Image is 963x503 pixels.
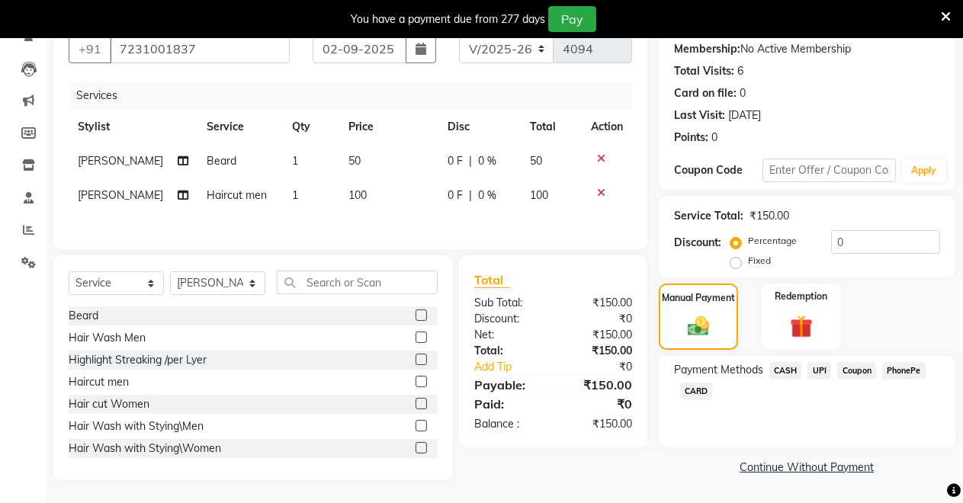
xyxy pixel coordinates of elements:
div: Last Visit: [674,107,725,123]
span: 50 [348,154,361,168]
div: Coupon Code [674,162,762,178]
div: No Active Membership [674,41,940,57]
button: +91 [69,34,111,63]
div: ₹150.00 [553,416,643,432]
div: Service Total: [674,208,743,224]
th: Qty [283,110,340,144]
span: CASH [769,362,802,380]
th: Price [339,110,438,144]
span: 100 [530,188,548,202]
div: Balance : [463,416,553,432]
div: ₹150.00 [553,295,643,311]
div: 0 [740,85,746,101]
label: Fixed [748,254,771,268]
span: Haircut men [207,188,267,202]
span: 50 [530,154,542,168]
div: Hair Wash with Stying\Women [69,441,221,457]
div: ₹150.00 [553,327,643,343]
div: [DATE] [728,107,761,123]
div: Services [70,82,644,110]
span: | [469,153,472,169]
th: Stylist [69,110,197,144]
a: Add Tip [463,359,568,375]
a: Continue Without Payment [662,460,952,476]
div: Membership: [674,41,740,57]
th: Action [582,110,632,144]
div: Net: [463,327,553,343]
th: Service [197,110,283,144]
div: Hair cut Women [69,396,149,412]
div: Hair Wash with Stying\Men [69,418,204,434]
input: Search by Name/Mobile/Email/Code [110,34,290,63]
span: Beard [207,154,236,168]
span: UPI [807,362,831,380]
span: PhonePe [882,362,926,380]
span: 0 F [448,187,463,203]
span: CARD [680,383,713,400]
span: 1 [292,154,298,168]
div: ₹150.00 [553,343,643,359]
label: Manual Payment [662,291,735,305]
div: Discount: [674,235,721,251]
div: 0 [711,130,717,146]
div: Payable: [463,376,553,394]
img: _cash.svg [681,314,716,338]
div: ₹150.00 [750,208,789,224]
img: _gift.svg [783,312,820,341]
div: Points: [674,130,708,146]
div: Hair Wash Men [69,330,146,346]
div: Paid: [463,395,553,413]
span: Coupon [837,362,876,380]
div: ₹0 [568,359,644,375]
span: [PERSON_NAME] [78,154,163,168]
span: 0 % [478,187,496,203]
div: Beard [69,308,98,324]
th: Total [521,110,581,144]
div: ₹0 [553,395,643,413]
label: Percentage [748,234,797,248]
div: 6 [737,63,743,79]
label: Redemption [775,290,827,303]
span: [PERSON_NAME] [78,188,163,202]
div: Sub Total: [463,295,553,311]
div: ₹0 [553,311,643,327]
span: 0 % [478,153,496,169]
span: 100 [348,188,367,202]
div: ₹150.00 [553,376,643,394]
div: Haircut men [69,374,129,390]
th: Disc [438,110,521,144]
button: Pay [548,6,596,32]
div: Total: [463,343,553,359]
div: Highlight Streaking /per Lyer [69,352,207,368]
div: You have a payment due from 277 days [351,11,545,27]
div: Discount: [463,311,553,327]
div: Total Visits: [674,63,734,79]
div: Card on file: [674,85,737,101]
span: Payment Methods [674,362,763,378]
input: Enter Offer / Coupon Code [762,159,896,182]
input: Search or Scan [277,271,438,294]
span: Total [474,272,509,288]
span: 1 [292,188,298,202]
button: Apply [902,159,945,182]
span: 0 F [448,153,463,169]
span: | [469,187,472,203]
